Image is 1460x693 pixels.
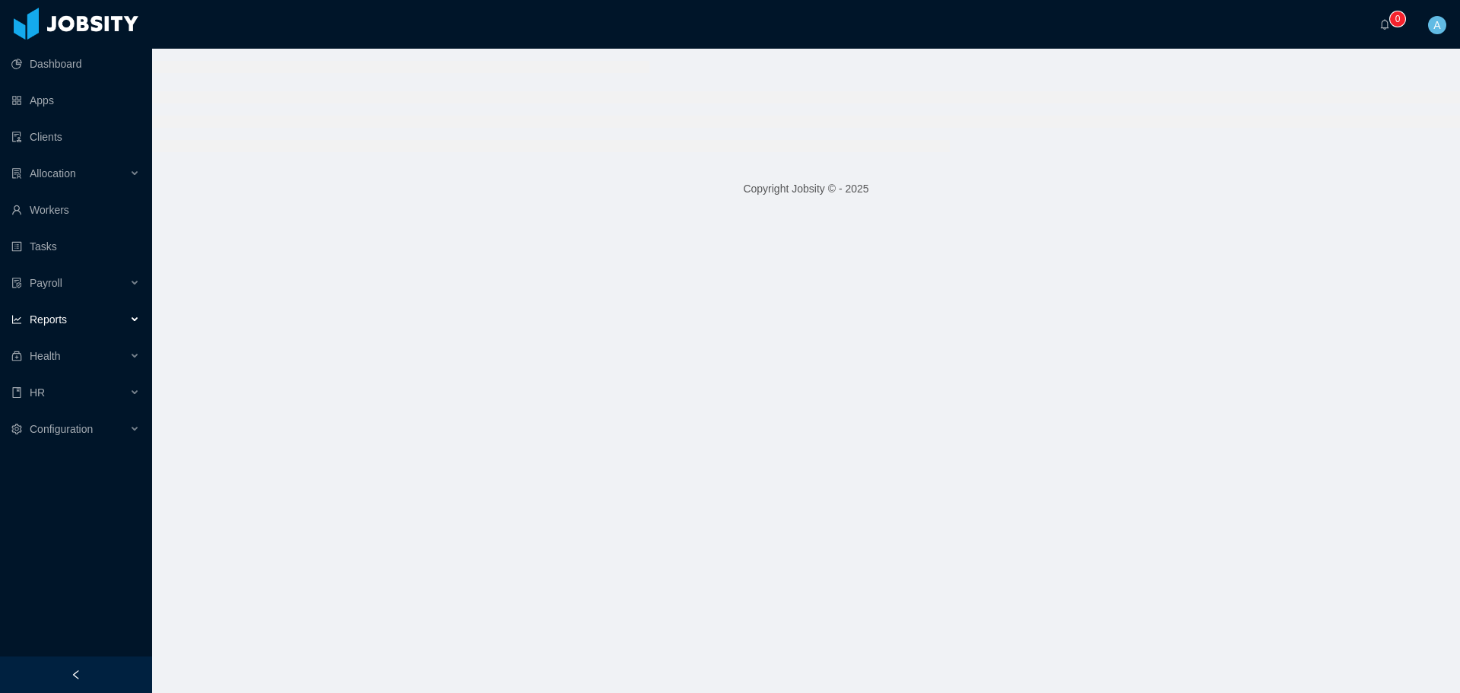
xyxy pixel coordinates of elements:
i: icon: book [11,387,22,398]
a: icon: userWorkers [11,195,140,225]
i: icon: bell [1379,19,1390,30]
span: A [1433,16,1440,34]
a: icon: auditClients [11,122,140,152]
a: icon: pie-chartDashboard [11,49,140,79]
span: Health [30,350,60,362]
span: HR [30,386,45,399]
i: icon: file-protect [11,278,22,288]
span: Payroll [30,277,62,289]
a: icon: profileTasks [11,231,140,262]
i: icon: medicine-box [11,351,22,361]
span: Configuration [30,423,93,435]
sup: 0 [1390,11,1405,27]
i: icon: setting [11,424,22,434]
i: icon: solution [11,168,22,179]
span: Reports [30,313,67,326]
i: icon: line-chart [11,314,22,325]
a: icon: appstoreApps [11,85,140,116]
span: Allocation [30,167,76,180]
footer: Copyright Jobsity © - 2025 [152,163,1460,215]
